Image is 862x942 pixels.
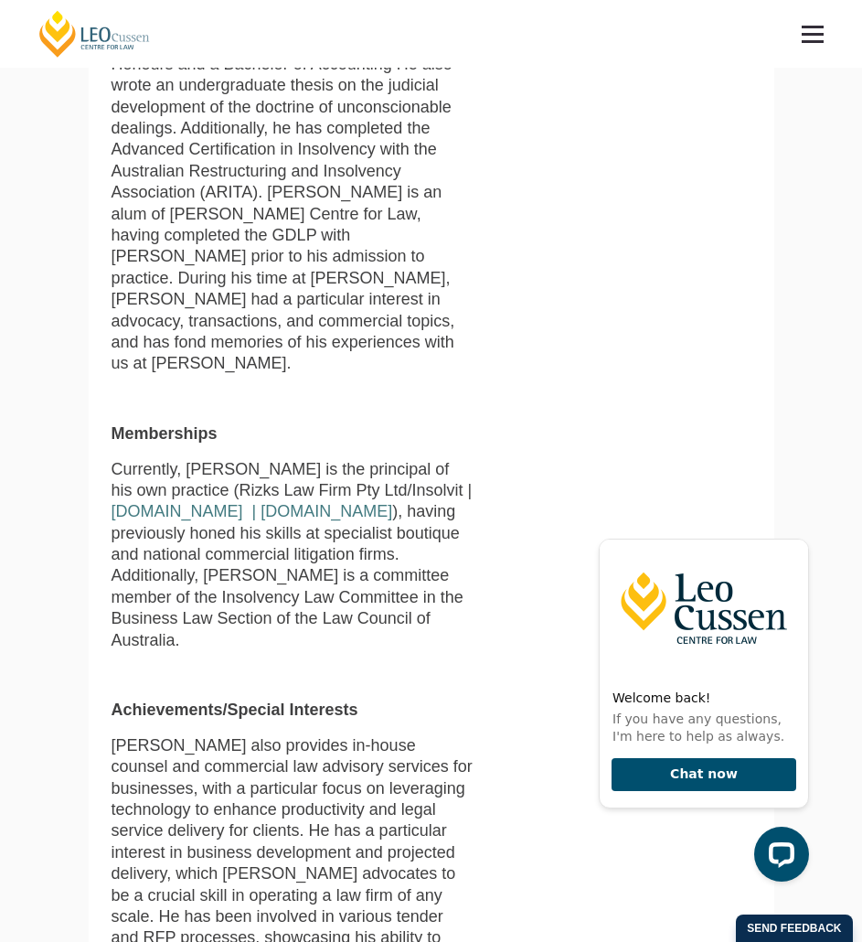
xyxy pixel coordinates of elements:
[112,701,358,719] strong: Achievements/Special Interests
[112,424,218,443] strong: Memberships
[261,502,392,520] a: [DOMAIN_NAME]
[112,460,473,649] span: Currently, [PERSON_NAME] is the principal of his own practice (Rizks Law Firm Pty Ltd/Insolvit | ...
[112,502,257,520] a: [DOMAIN_NAME] |
[37,9,153,59] a: [PERSON_NAME] Centre for Law
[584,506,816,896] iframe: LiveChat chat widget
